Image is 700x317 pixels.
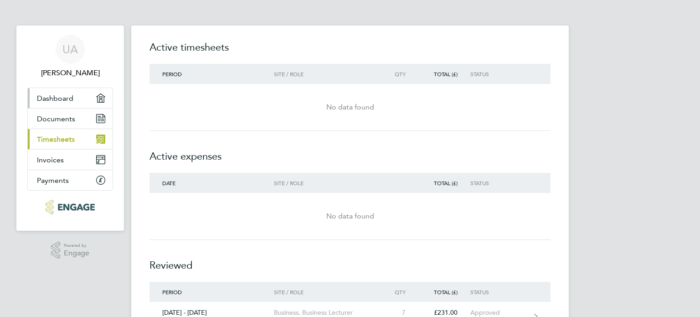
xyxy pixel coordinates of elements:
div: Qty [378,289,418,295]
span: Period [162,288,182,296]
span: Period [162,70,182,78]
div: Site / Role [274,180,378,186]
div: No data found [149,102,551,113]
span: Invoices [37,156,64,164]
div: Total (£) [418,180,470,186]
div: Site / Role [274,289,378,295]
div: Status [470,289,526,295]
span: Powered by [64,242,89,249]
h2: Active timesheets [149,40,551,64]
div: [DATE] - [DATE] [149,309,274,317]
span: Engage [64,249,89,257]
a: Invoices [28,150,113,170]
span: UA [62,43,78,55]
h2: Reviewed [149,240,551,282]
span: Documents [37,114,75,123]
h2: Active expenses [149,131,551,173]
div: £231.00 [418,309,470,317]
div: Status [470,180,526,186]
span: Usman Arshad [27,68,113,78]
a: Payments [28,170,113,190]
div: No data found [149,211,551,222]
span: Dashboard [37,94,73,103]
a: Dashboard [28,88,113,108]
span: Payments [37,176,69,185]
div: Total (£) [418,71,470,77]
div: Site / Role [274,71,378,77]
span: Timesheets [37,135,75,144]
a: Documents [28,109,113,129]
div: 7 [378,309,418,317]
img: xede-logo-retina.png [46,200,94,214]
div: Approved [470,309,526,317]
a: Powered byEngage [51,242,90,259]
div: Qty [378,71,418,77]
div: Total (£) [418,289,470,295]
div: Status [470,71,526,77]
a: Timesheets [28,129,113,149]
div: Date [149,180,274,186]
nav: Main navigation [16,26,124,231]
a: Go to home page [27,200,113,214]
a: UA[PERSON_NAME] [27,35,113,78]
